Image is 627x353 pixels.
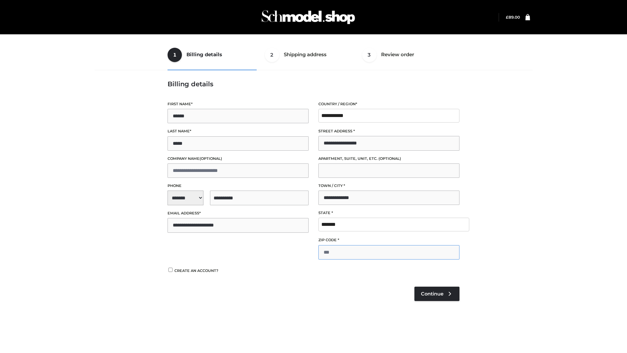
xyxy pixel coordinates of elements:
span: Create an account? [174,268,218,273]
label: First name [168,101,309,107]
img: Schmodel Admin 964 [259,4,357,30]
label: State [318,210,459,216]
label: Town / City [318,183,459,189]
label: Phone [168,183,309,189]
label: Street address [318,128,459,134]
label: Last name [168,128,309,134]
span: (optional) [200,156,222,161]
label: Country / Region [318,101,459,107]
a: £89.00 [506,15,520,20]
input: Create an account? [168,268,173,272]
label: Email address [168,210,309,216]
label: Apartment, suite, unit, etc. [318,156,459,162]
h3: Billing details [168,80,459,88]
span: £ [506,15,508,20]
a: Continue [414,287,459,301]
span: (optional) [378,156,401,161]
bdi: 89.00 [506,15,520,20]
span: Continue [421,291,443,297]
label: Company name [168,156,309,162]
label: ZIP Code [318,237,459,243]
